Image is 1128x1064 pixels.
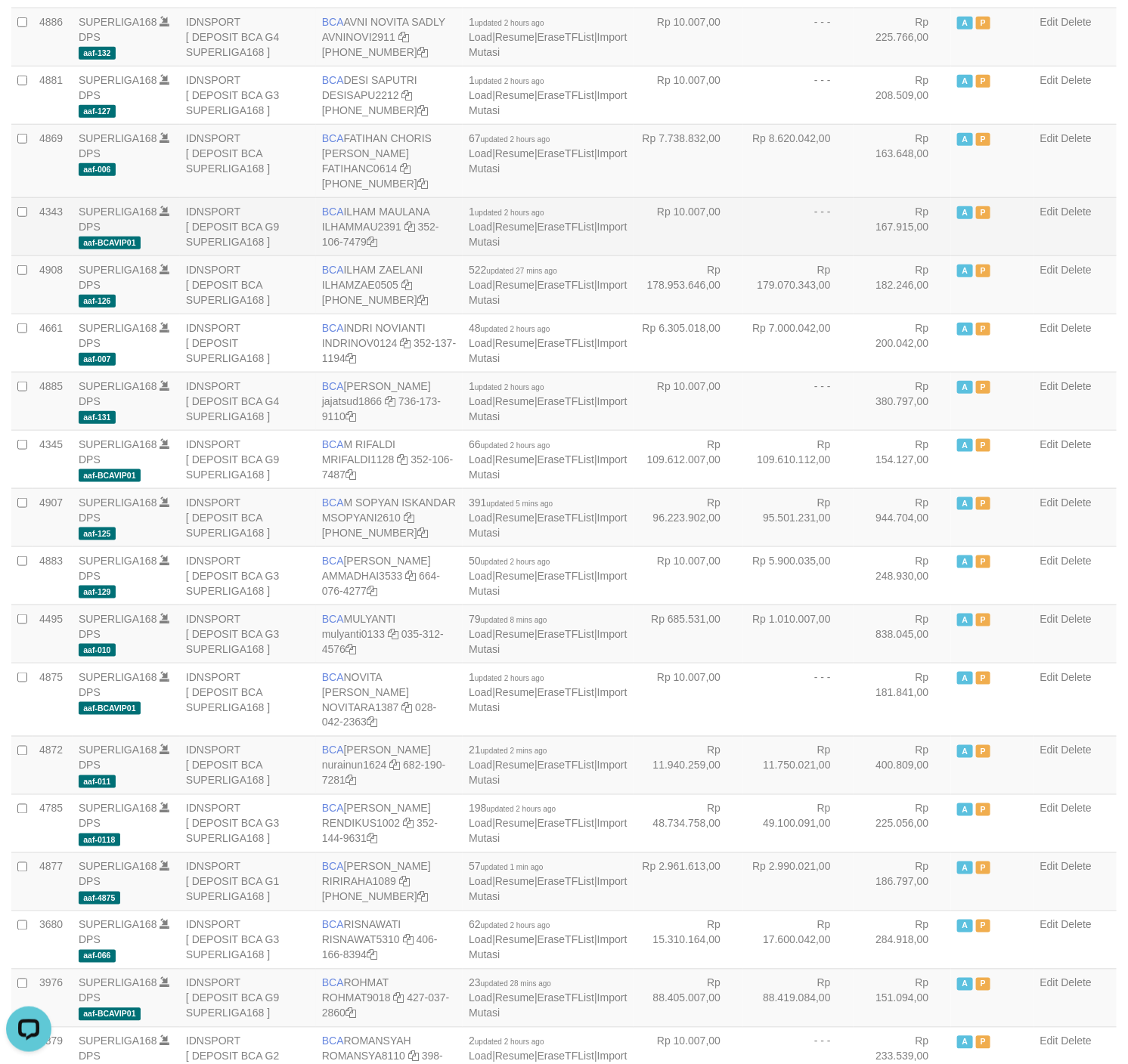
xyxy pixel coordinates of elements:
a: Import Mutasi [469,221,627,248]
a: Edit [1040,919,1058,931]
td: 4869 [33,124,73,197]
td: - - - [743,8,854,66]
td: INDRI NOVIANTI 352-137-1194 [316,314,463,372]
a: SUPERLIGA168 [79,264,157,276]
a: SUPERLIGA168 [79,861,157,873]
td: IDNSPORT [ DEPOSIT BCA G9 SUPERLIGA168 ] [180,430,316,488]
span: 67 [469,132,550,144]
span: | | | [469,496,627,539]
span: 1 [469,206,544,218]
a: Load [469,818,492,830]
td: Rp 109.612.007,00 [634,430,744,488]
a: Resume [495,818,535,830]
td: 4886 [33,8,73,66]
span: Paused [976,133,991,146]
span: Paused [976,381,991,394]
a: Copy INDRINOV0124 to clipboard [400,337,411,349]
a: Delete [1061,206,1092,218]
a: Resume [495,395,535,407]
td: IDNSPORT [ DEPOSIT BCA G4 SUPERLIGA168 ] [180,372,316,430]
span: Paused [976,17,991,29]
a: Delete [1061,744,1092,756]
a: Load [469,89,492,101]
td: DPS [73,488,180,546]
span: BCA [322,496,344,509]
td: DPS [73,372,180,430]
a: Resume [495,453,535,466]
td: DPS [73,430,180,488]
span: | | | [469,264,627,306]
a: RIRIRAHA1089 [322,876,396,888]
span: 66 [469,438,550,450]
span: updated 2 hours ago [475,383,544,391]
a: Edit [1040,438,1058,450]
a: Edit [1040,380,1058,392]
a: Load [469,570,492,582]
span: | | | [469,322,627,364]
span: Active [957,133,972,146]
td: DESI SAPUTRI [PHONE_NUMBER] [316,66,463,124]
a: Load [469,992,492,1004]
td: DPS [73,124,180,197]
span: BCA [322,132,344,144]
a: Edit [1040,977,1058,989]
a: Resume [495,337,535,349]
span: Paused [976,323,991,336]
td: IDNSPORT [ DEPOSIT BCA SUPERLIGA168 ] [180,124,316,197]
span: updated 2 hours ago [475,19,544,27]
a: Copy 3521449631 to clipboard [367,833,377,845]
a: Edit [1040,861,1058,873]
a: EraseTFList [538,31,594,43]
td: Rp 10.007,00 [634,8,744,66]
a: Edit [1040,1035,1058,1047]
a: Copy 4062281611 to clipboard [417,891,428,903]
a: Copy ILHAMZAE0505 to clipboard [401,279,412,291]
td: Rp 208.509,00 [854,66,952,124]
a: Delete [1061,919,1092,931]
a: Delete [1061,380,1092,392]
a: mulyanti0133 [322,628,385,640]
span: BCA [322,74,344,86]
td: Rp 8.620.042,00 [743,124,854,197]
a: Delete [1061,322,1092,334]
td: M SOPYAN ISKANDAR [PHONE_NUMBER] [316,488,463,546]
td: Rp 163.648,00 [854,124,952,197]
span: aaf-007 [79,353,116,366]
a: Copy 4062280631 to clipboard [417,294,428,306]
td: Rp 167.915,00 [854,197,952,255]
a: Copy 6821907281 to clipboard [346,775,356,787]
a: Load [469,337,492,349]
a: Import Mutasi [469,818,627,845]
td: 4343 [33,197,73,255]
td: Rp 96.223.902,00 [634,488,744,546]
a: Edit [1040,613,1058,625]
td: Rp 10.007,00 [634,197,744,255]
a: ROMANSYA8110 [322,1050,405,1062]
td: FATIHAN CHORIS [PERSON_NAME] [PHONE_NUMBER] [316,124,463,197]
a: Resume [495,221,535,233]
a: Load [469,221,492,233]
a: EraseTFList [538,147,594,159]
a: Resume [495,147,535,159]
span: Paused [976,75,991,88]
span: updated 2 hours ago [481,135,550,144]
a: Load [469,31,492,43]
a: nurainun1624 [322,759,387,772]
td: 4661 [33,314,73,372]
a: Resume [495,570,535,582]
a: Copy 4062301418 to clipboard [417,527,428,539]
a: Delete [1061,264,1092,276]
a: SUPERLIGA168 [79,438,157,450]
td: IDNSPORT [ DEPOSIT BCA SUPERLIGA168 ] [180,255,316,314]
span: updated 2 hours ago [475,77,544,85]
a: Load [469,395,492,407]
a: Copy 7361739110 to clipboard [346,410,356,422]
span: Active [957,17,972,29]
a: Import Mutasi [469,31,627,58]
td: [PERSON_NAME] 736-173-9110 [316,372,463,430]
td: IDNSPORT [ DEPOSIT BCA SUPERLIGA168 ] [180,488,316,546]
a: Copy 4270372860 to clipboard [346,1007,356,1019]
span: BCA [322,380,344,392]
a: Copy 4062280453 to clipboard [417,104,428,116]
a: Edit [1040,74,1058,86]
